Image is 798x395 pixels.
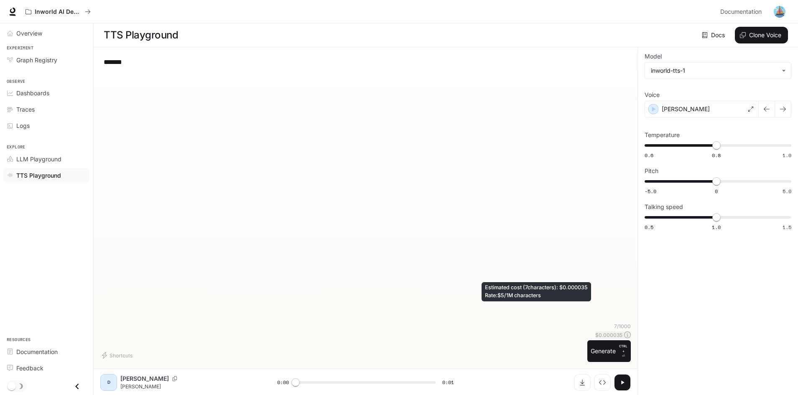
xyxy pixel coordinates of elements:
[3,53,90,67] a: Graph Registry
[717,3,768,20] a: Documentation
[3,152,90,166] a: LLM Playground
[645,224,653,231] span: 0.5
[619,344,627,354] p: CTRL +
[594,374,611,391] button: Inspect
[68,378,87,395] button: Close drawer
[100,349,136,362] button: Shortcuts
[120,383,257,390] p: [PERSON_NAME]
[783,188,791,195] span: 5.0
[102,376,115,389] div: D
[35,8,82,15] p: Inworld AI Demos
[442,378,454,387] span: 0:01
[3,86,90,100] a: Dashboards
[645,54,662,59] p: Model
[651,66,778,75] div: inworld-tts-1
[3,118,90,133] a: Logs
[700,27,728,43] a: Docs
[16,121,30,130] span: Logs
[619,344,627,359] p: ⏎
[16,89,49,97] span: Dashboards
[783,152,791,159] span: 1.0
[120,375,169,383] p: [PERSON_NAME]
[3,344,90,359] a: Documentation
[712,224,721,231] span: 1.0
[715,188,718,195] span: 0
[3,26,90,41] a: Overview
[783,224,791,231] span: 1.5
[645,132,680,138] p: Temperature
[16,347,58,356] span: Documentation
[104,27,178,43] h1: TTS Playground
[8,381,16,390] span: Dark mode toggle
[774,6,785,18] img: User avatar
[3,361,90,375] a: Feedback
[574,374,591,391] button: Download audio
[277,378,289,387] span: 0:00
[720,7,762,17] span: Documentation
[645,204,683,210] p: Talking speed
[3,102,90,117] a: Traces
[645,168,658,174] p: Pitch
[16,105,35,114] span: Traces
[3,168,90,183] a: TTS Playground
[712,152,721,159] span: 0.8
[771,3,788,20] button: User avatar
[16,364,43,372] span: Feedback
[16,29,42,38] span: Overview
[645,188,656,195] span: -5.0
[16,56,57,64] span: Graph Registry
[169,376,181,381] button: Copy Voice ID
[482,282,591,301] div: Estimated cost ( 7 characters): $ 0.000035 Rate: $5/1M characters
[662,105,710,113] p: [PERSON_NAME]
[16,155,61,163] span: LLM Playground
[587,340,631,362] button: GenerateCTRL +⏎
[735,27,788,43] button: Clone Voice
[16,171,61,180] span: TTS Playground
[645,63,791,79] div: inworld-tts-1
[595,331,622,339] p: $ 0.000035
[645,92,660,98] p: Voice
[22,3,94,20] button: All workspaces
[614,323,631,330] p: 7 / 1000
[645,152,653,159] span: 0.6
